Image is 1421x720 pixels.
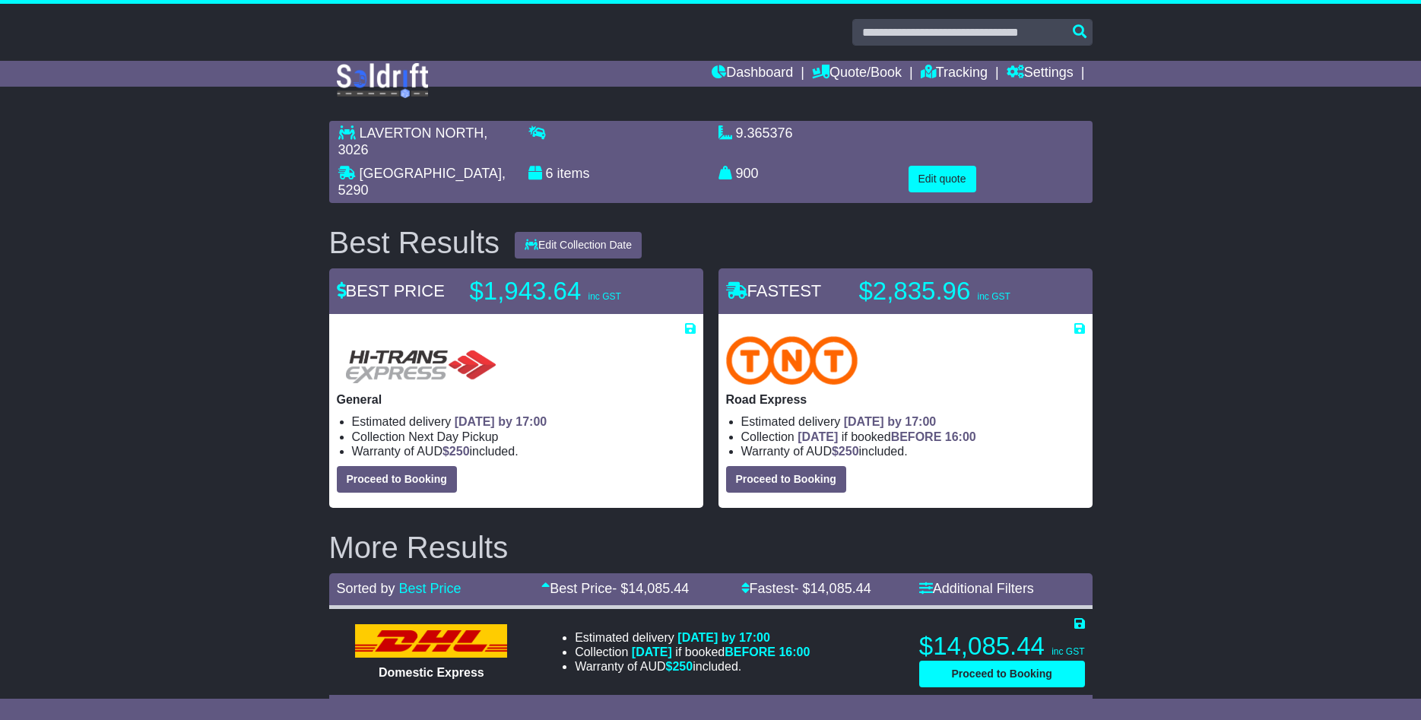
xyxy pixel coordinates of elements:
[360,125,484,141] span: LAVERTON NORTH
[449,445,470,458] span: 250
[470,276,660,306] p: $1,943.64
[632,645,810,658] span: if booked
[666,660,693,673] span: $
[337,336,503,385] img: HiTrans (Machship): General
[832,445,859,458] span: $
[712,61,793,87] a: Dashboard
[515,232,642,259] button: Edit Collection Date
[628,581,689,596] span: 14,085.44
[798,430,975,443] span: if booked
[798,430,838,443] span: [DATE]
[541,581,689,596] a: Best Price- $14,085.44
[741,430,1085,444] li: Collection
[546,166,553,181] span: 6
[977,291,1010,302] span: inc GST
[919,581,1034,596] a: Additional Filters
[329,531,1093,564] h2: More Results
[337,466,457,493] button: Proceed to Booking
[399,581,462,596] a: Best Price
[337,281,445,300] span: BEST PRICE
[575,645,810,659] li: Collection
[736,166,759,181] span: 900
[557,166,590,181] span: items
[408,430,498,443] span: Next Day Pickup
[945,430,976,443] span: 16:00
[379,666,484,679] span: Domestic Express
[726,466,846,493] button: Proceed to Booking
[919,631,1085,661] p: $14,085.44
[795,581,871,596] span: - $
[725,645,776,658] span: BEFORE
[919,661,1085,687] button: Proceed to Booking
[575,659,810,674] li: Warranty of AUD included.
[355,624,507,658] img: DHL: Domestic Express
[1051,646,1084,657] span: inc GST
[909,166,976,192] button: Edit quote
[726,336,858,385] img: TNT Domestic: Road Express
[812,61,902,87] a: Quote/Book
[741,414,1085,429] li: Estimated delivery
[736,125,793,141] span: 9.365376
[810,581,871,596] span: 14,085.44
[726,281,822,300] span: FASTEST
[442,445,470,458] span: $
[839,445,859,458] span: 250
[337,581,395,596] span: Sorted by
[360,166,502,181] span: [GEOGRAPHIC_DATA]
[741,581,871,596] a: Fastest- $14,085.44
[322,226,508,259] div: Best Results
[632,645,672,658] span: [DATE]
[352,414,696,429] li: Estimated delivery
[921,61,988,87] a: Tracking
[844,415,937,428] span: [DATE] by 17:00
[338,125,488,157] span: , 3026
[677,631,770,644] span: [DATE] by 17:00
[859,276,1049,306] p: $2,835.96
[741,444,1085,458] li: Warranty of AUD included.
[588,291,620,302] span: inc GST
[352,430,696,444] li: Collection
[779,645,810,658] span: 16:00
[575,630,810,645] li: Estimated delivery
[726,392,1085,407] p: Road Express
[612,581,689,596] span: - $
[891,430,942,443] span: BEFORE
[672,660,693,673] span: 250
[338,166,506,198] span: , 5290
[337,392,696,407] p: General
[1007,61,1074,87] a: Settings
[352,444,696,458] li: Warranty of AUD included.
[455,415,547,428] span: [DATE] by 17:00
